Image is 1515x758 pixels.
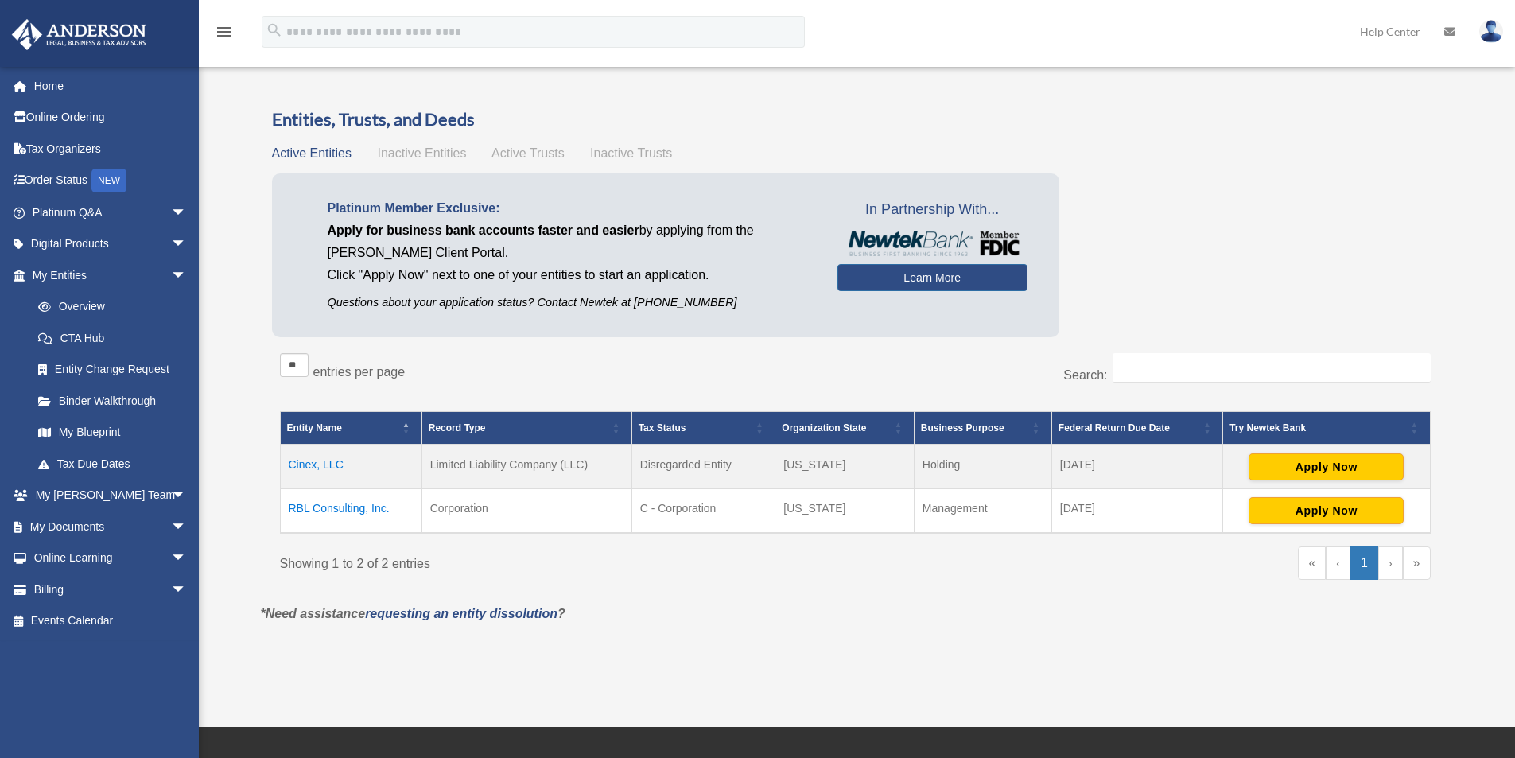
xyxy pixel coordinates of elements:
img: User Pic [1479,20,1503,43]
button: Apply Now [1249,497,1404,524]
a: menu [215,28,234,41]
label: Search: [1063,368,1107,382]
div: Try Newtek Bank [1229,418,1405,437]
span: arrow_drop_down [171,542,203,575]
a: CTA Hub [22,322,203,354]
td: Limited Liability Company (LLC) [421,445,631,489]
span: arrow_drop_down [171,511,203,543]
a: Online Ordering [11,102,211,134]
a: Last [1403,546,1431,580]
a: Home [11,70,211,102]
div: NEW [91,169,126,192]
span: Organization State [782,422,866,433]
td: Management [914,489,1051,534]
a: My [PERSON_NAME] Teamarrow_drop_down [11,480,211,511]
td: Disregarded Entity [631,445,775,489]
a: Tax Due Dates [22,448,203,480]
td: RBL Consulting, Inc. [280,489,421,534]
i: menu [215,22,234,41]
span: arrow_drop_down [171,196,203,229]
span: Record Type [429,422,486,433]
a: My Entitiesarrow_drop_down [11,259,203,291]
span: Active Entities [272,146,352,160]
a: Entity Change Request [22,354,203,386]
a: First [1298,546,1326,580]
span: Inactive Trusts [590,146,672,160]
a: My Documentsarrow_drop_down [11,511,211,542]
a: Events Calendar [11,605,211,637]
div: Showing 1 to 2 of 2 entries [280,546,844,575]
h3: Entities, Trusts, and Deeds [272,107,1439,132]
span: Entity Name [287,422,342,433]
a: Overview [22,291,195,323]
p: Click "Apply Now" next to one of your entities to start an application. [328,264,814,286]
th: Federal Return Due Date: Activate to sort [1051,412,1222,445]
a: requesting an entity dissolution [365,607,557,620]
span: Active Trusts [491,146,565,160]
td: [DATE] [1051,489,1222,534]
a: Next [1378,546,1403,580]
span: arrow_drop_down [171,228,203,261]
th: Organization State: Activate to sort [775,412,915,445]
span: arrow_drop_down [171,480,203,512]
img: Anderson Advisors Platinum Portal [7,19,151,50]
img: NewtekBankLogoSM.png [845,231,1020,256]
a: Platinum Q&Aarrow_drop_down [11,196,211,228]
a: My Blueprint [22,417,203,449]
a: Previous [1326,546,1350,580]
td: Corporation [421,489,631,534]
td: [US_STATE] [775,445,915,489]
th: Try Newtek Bank : Activate to sort [1223,412,1430,445]
button: Apply Now [1249,453,1404,480]
span: Tax Status [639,422,686,433]
span: Business Purpose [921,422,1004,433]
p: Questions about your application status? Contact Newtek at [PHONE_NUMBER] [328,293,814,313]
th: Record Type: Activate to sort [421,412,631,445]
span: arrow_drop_down [171,573,203,606]
td: Holding [914,445,1051,489]
a: Digital Productsarrow_drop_down [11,228,211,260]
span: In Partnership With... [837,197,1027,223]
th: Business Purpose: Activate to sort [914,412,1051,445]
a: Online Learningarrow_drop_down [11,542,211,574]
span: Federal Return Due Date [1059,422,1170,433]
td: [DATE] [1051,445,1222,489]
a: 1 [1350,546,1378,580]
span: Inactive Entities [377,146,466,160]
td: C - Corporation [631,489,775,534]
span: Apply for business bank accounts faster and easier [328,224,639,237]
td: Cinex, LLC [280,445,421,489]
span: arrow_drop_down [171,259,203,292]
i: search [266,21,283,39]
th: Entity Name: Activate to invert sorting [280,412,421,445]
p: Platinum Member Exclusive: [328,197,814,220]
a: Learn More [837,264,1027,291]
p: by applying from the [PERSON_NAME] Client Portal. [328,220,814,264]
td: [US_STATE] [775,489,915,534]
th: Tax Status: Activate to sort [631,412,775,445]
a: Tax Organizers [11,133,211,165]
label: entries per page [313,365,406,379]
a: Billingarrow_drop_down [11,573,211,605]
em: *Need assistance ? [261,607,565,620]
a: Binder Walkthrough [22,385,203,417]
a: Order StatusNEW [11,165,211,197]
